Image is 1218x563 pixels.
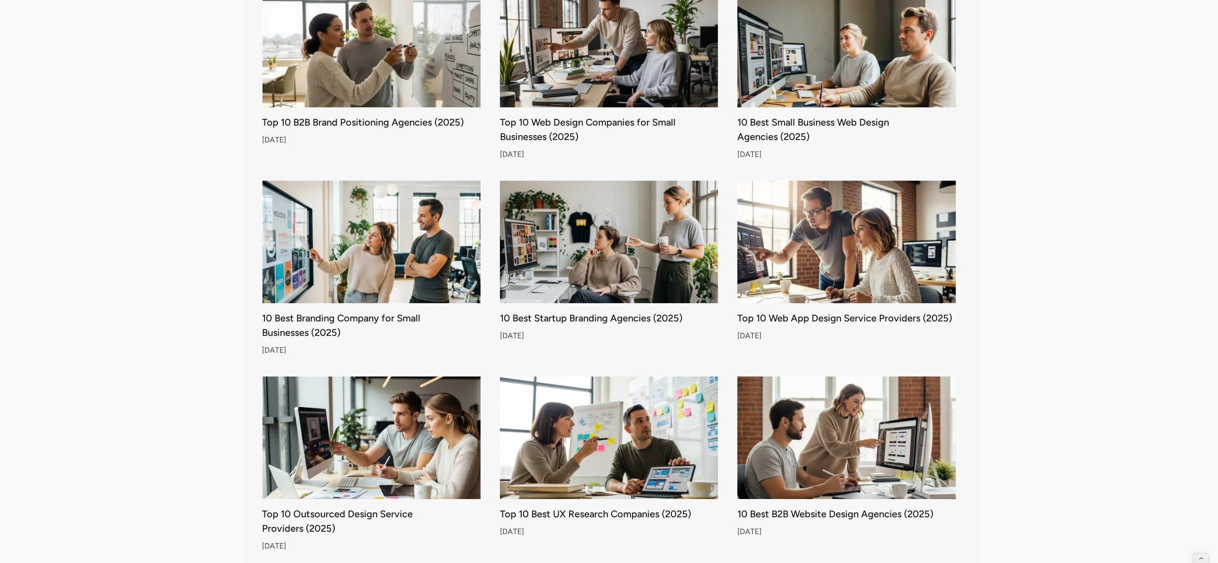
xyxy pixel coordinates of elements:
[737,180,956,353] a: Top 10 Web App Design Service Providers (2025)[DATE]
[737,152,956,158] div: [DATE]
[500,180,718,353] a: 10 Best Startup Branding Agencies (2025)[DATE]
[262,138,481,143] div: [DATE]
[262,544,481,550] div: [DATE]
[262,376,481,549] a: Top 10 Outsourced Design Service Providers (2025)[DATE]
[500,152,718,158] div: [DATE]
[262,180,481,353] a: 10 Best Branding Company for Small Businesses (2025)[DATE]
[262,511,481,532] div: Top 10 Outsourced Design Service Providers (2025)
[500,529,718,535] div: [DATE]
[737,119,956,140] div: 10 Best Small Business Web Design Agencies (2025)
[500,511,718,517] div: Top 10 Best UX Research Companies (2025)
[500,333,718,339] div: [DATE]
[500,119,718,140] div: Top 10 Web Design Companies for Small Businesses (2025)
[737,333,956,339] div: [DATE]
[500,376,718,549] a: Top 10 Best UX Research Companies (2025)[DATE]
[737,315,956,321] div: Top 10 Web App Design Service Providers (2025)
[737,511,956,517] div: 10 Best B2B Website Design Agencies (2025)
[737,376,956,549] a: 10 Best B2B Website Design Agencies (2025)[DATE]
[500,315,718,321] div: 10 Best Startup Branding Agencies (2025)
[262,348,481,354] div: [DATE]
[262,119,481,126] div: Top 10 B2B Brand Positioning Agencies (2025)
[262,315,481,336] div: 10 Best Branding Company for Small Businesses (2025)
[737,529,956,535] div: [DATE]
